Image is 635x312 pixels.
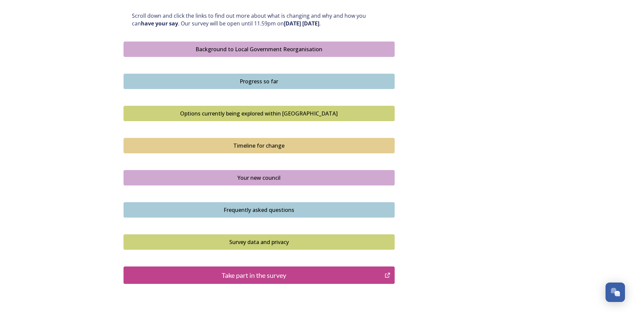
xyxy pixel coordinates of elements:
button: Progress so far [124,74,395,89]
div: Frequently asked questions [127,206,391,214]
button: Open Chat [606,283,625,302]
p: Scroll down and click the links to find out more about what is changing and why and how you can .... [132,12,386,27]
strong: [DATE] [302,20,319,27]
div: Survey data and privacy [127,238,391,246]
button: Your new council [124,170,395,185]
div: Progress so far [127,77,391,85]
button: Timeline for change [124,138,395,153]
button: Take part in the survey [124,266,395,284]
strong: [DATE] [284,20,301,27]
button: Frequently asked questions [124,202,395,218]
div: Take part in the survey [127,270,381,280]
div: Background to Local Government Reorganisation [127,45,391,53]
div: Timeline for change [127,142,391,150]
div: Options currently being explored within [GEOGRAPHIC_DATA] [127,109,391,118]
div: Your new council [127,174,391,182]
button: Survey data and privacy [124,234,395,250]
strong: have your say [141,20,178,27]
button: Options currently being explored within West Sussex [124,106,395,121]
button: Background to Local Government Reorganisation [124,42,395,57]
